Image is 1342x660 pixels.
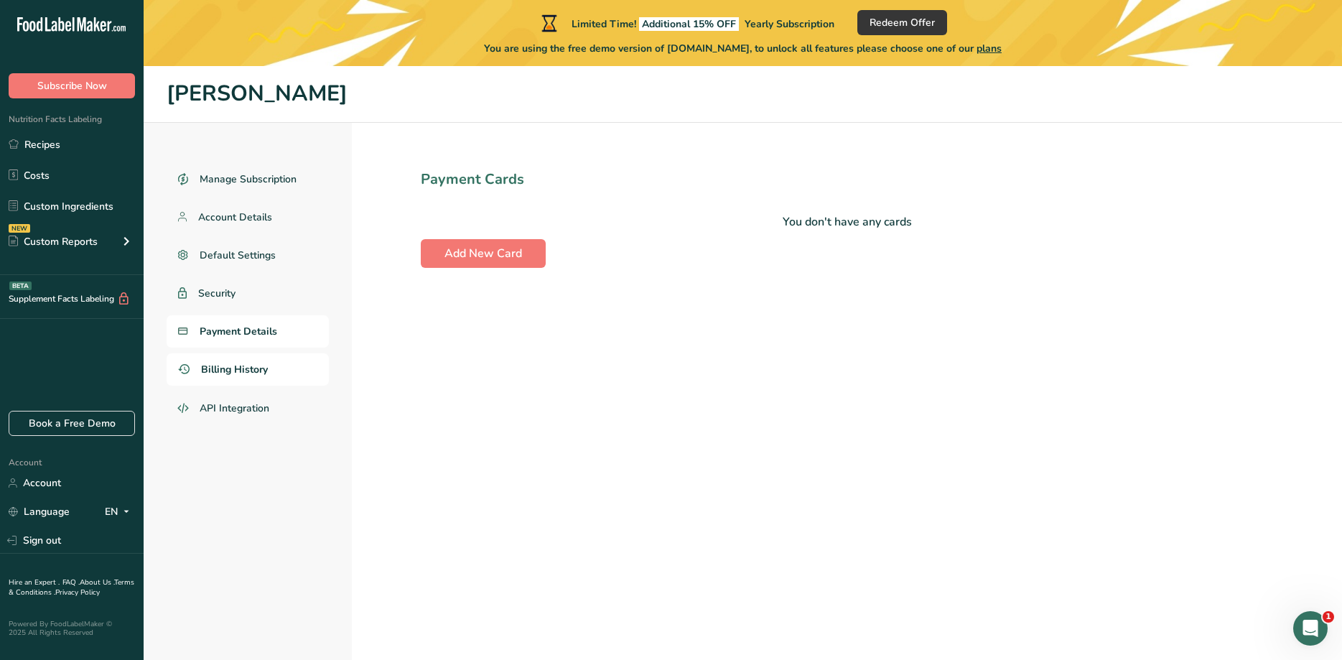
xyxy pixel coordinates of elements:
[62,577,80,587] a: FAQ .
[1293,611,1328,646] iframe: Intercom live chat
[9,577,134,598] a: Terms & Conditions .
[421,213,1273,231] div: You don't have any cards
[167,163,329,195] a: Manage Subscription
[9,499,70,524] a: Language
[977,42,1002,55] span: plans
[200,401,269,416] span: API Integration
[200,248,276,263] span: Default Settings
[444,245,522,262] span: Add New Card
[167,391,329,426] a: API Integration
[857,10,947,35] button: Redeem Offer
[539,14,834,32] div: Limited Time!
[167,277,329,310] a: Security
[167,201,329,233] a: Account Details
[9,620,135,637] div: Powered By FoodLabelMaker © 2025 All Rights Reserved
[198,286,236,301] span: Security
[167,78,1319,111] h1: [PERSON_NAME]
[198,210,272,225] span: Account Details
[484,41,1002,56] span: You are using the free demo version of [DOMAIN_NAME], to unlock all features please choose one of...
[421,239,546,268] button: Add New Card
[167,353,329,386] a: Billing History
[55,587,100,598] a: Privacy Policy
[167,239,329,271] a: Default Settings
[200,324,277,339] span: Payment Details
[745,17,834,31] span: Yearly Subscription
[870,15,935,30] span: Redeem Offer
[80,577,114,587] a: About Us .
[421,169,1273,190] div: Payment Cards
[1323,611,1334,623] span: 1
[105,503,135,521] div: EN
[37,78,107,93] span: Subscribe Now
[167,315,329,348] a: Payment Details
[9,234,98,249] div: Custom Reports
[9,282,32,290] div: BETA
[9,73,135,98] button: Subscribe Now
[9,577,60,587] a: Hire an Expert .
[200,172,297,187] span: Manage Subscription
[201,362,268,377] span: Billing History
[9,411,135,436] a: Book a Free Demo
[639,17,739,31] span: Additional 15% OFF
[9,224,30,233] div: NEW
